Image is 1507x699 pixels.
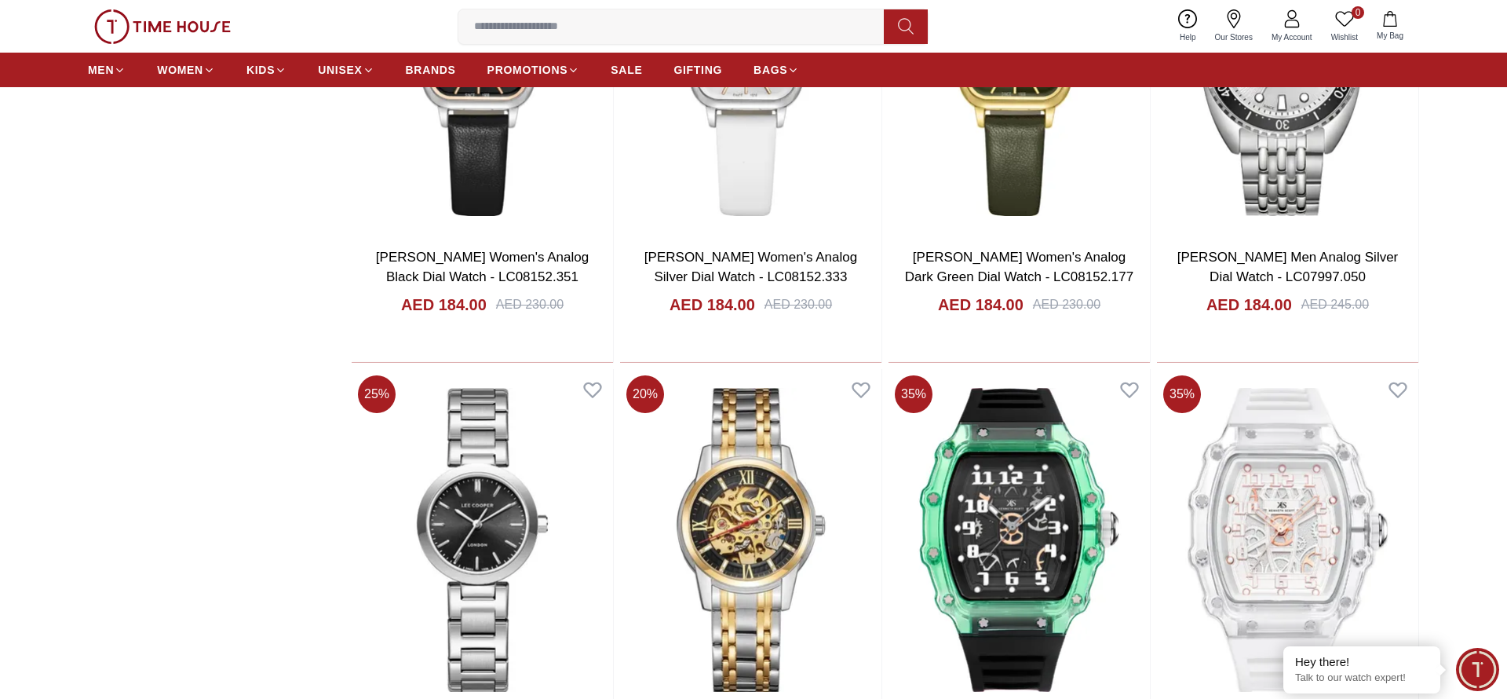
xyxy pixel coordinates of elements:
a: MEN [88,56,126,84]
h4: AED 184.00 [1206,294,1292,316]
span: 20 % [626,375,664,413]
span: My Account [1265,31,1319,43]
button: My Bag [1367,8,1413,45]
a: GIFTING [673,56,722,84]
h4: AED 184.00 [670,294,755,316]
a: PROMOTIONS [487,56,580,84]
div: AED 230.00 [1033,295,1100,314]
span: BAGS [753,62,787,78]
span: 35 % [1163,375,1201,413]
span: UNISEX [318,62,362,78]
span: GIFTING [673,62,722,78]
a: BRANDS [406,56,456,84]
span: 35 % [895,375,932,413]
span: WOMEN [157,62,203,78]
a: KIDS [246,56,286,84]
div: AED 230.00 [764,295,832,314]
span: Help [1173,31,1202,43]
a: [PERSON_NAME] Women's Analog Dark Green Dial Watch - LC08152.177 [905,250,1133,285]
h4: AED 184.00 [401,294,487,316]
a: BAGS [753,56,799,84]
h4: AED 184.00 [938,294,1024,316]
a: [PERSON_NAME] Women's Analog Black Dial Watch - LC08152.351 [376,250,589,285]
a: SALE [611,56,642,84]
a: WOMEN [157,56,215,84]
span: BRANDS [406,62,456,78]
span: 0 [1352,6,1364,19]
span: Our Stores [1209,31,1259,43]
div: AED 245.00 [1301,295,1369,314]
a: 0Wishlist [1322,6,1367,46]
img: ... [94,9,231,44]
a: [PERSON_NAME] Women's Analog Silver Dial Watch - LC08152.333 [644,250,857,285]
div: Hey there! [1295,654,1429,670]
div: AED 230.00 [496,295,564,314]
span: SALE [611,62,642,78]
span: 25 % [358,375,396,413]
a: UNISEX [318,56,374,84]
span: My Bag [1370,30,1410,42]
span: Wishlist [1325,31,1364,43]
a: Help [1170,6,1206,46]
span: KIDS [246,62,275,78]
p: Talk to our watch expert! [1295,672,1429,685]
a: Our Stores [1206,6,1262,46]
div: Chat Widget [1456,648,1499,691]
a: [PERSON_NAME] Men Analog Silver Dial Watch - LC07997.050 [1177,250,1399,285]
span: MEN [88,62,114,78]
span: PROMOTIONS [487,62,568,78]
